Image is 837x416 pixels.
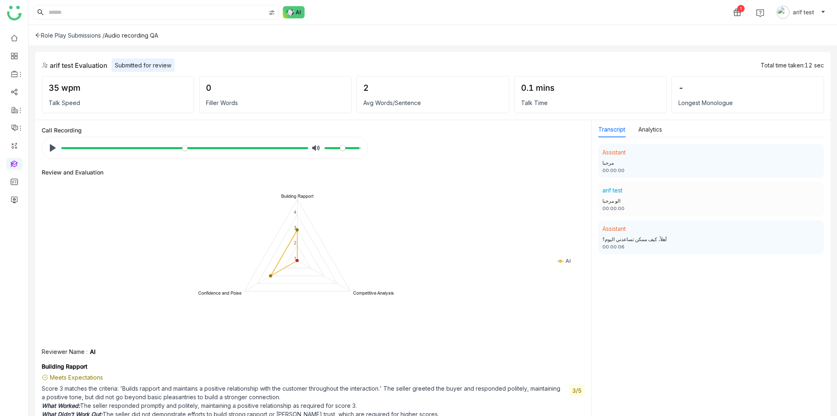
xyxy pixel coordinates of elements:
[90,347,96,356] div: AI
[42,62,48,69] img: role-play.svg
[602,187,622,194] span: arif test
[206,99,345,106] div: Filler Words
[281,193,313,199] text: Building Rapport
[353,290,394,296] text: Competitive Analysis
[775,6,827,19] button: arif test
[602,236,820,244] div: أهلاً، كيف ممكن تساعدني اليوم؟
[42,127,585,134] div: Call Recording
[363,83,502,93] div: 2
[598,125,625,134] button: Transcript
[678,83,817,93] div: -
[49,83,187,93] div: 35 wpm
[793,8,814,17] span: arif test
[294,209,296,215] text: 4
[269,9,275,16] img: search-type.svg
[206,83,345,93] div: 0
[602,225,626,232] span: Assistant
[42,384,565,401] p: Score 3 matches the criteria: 'Builds rapport and maintains a positive relationship with the cust...
[602,159,820,167] div: مرحبا
[294,225,296,230] text: 3
[602,205,820,212] div: 00:00:00
[363,99,502,106] div: Avg Words/Sentence
[569,385,585,396] div: 3/5
[294,255,296,261] text: 1
[761,62,824,69] div: Total time taken:
[294,240,296,246] text: 2
[42,362,565,371] div: Building Rapport
[42,169,103,176] div: Review and Evaluation
[42,401,565,410] p: The seller responded promptly and politely, maintaining a positive relationship as required for s...
[602,167,820,174] div: 00:00:00
[42,402,80,409] strong: What Worked:
[756,9,764,17] img: help.svg
[521,99,660,106] div: Talk Time
[737,5,745,12] div: 1
[42,347,87,356] div: Reviewer Name :
[777,6,790,19] img: avatar
[7,6,22,20] img: logo
[42,373,565,382] div: Meets Expectations
[42,60,107,70] div: arif test Evaluation
[602,244,820,250] div: 00:00:06
[678,99,817,106] div: Longest Monologue
[638,125,662,134] button: Analytics
[46,141,59,154] button: Play
[198,290,242,296] text: Confidence and Poise
[805,62,824,69] span: 12 sec
[35,32,105,39] div: Role Play Submissions /
[521,83,660,93] div: 0.1 mins
[283,6,305,18] img: ask-buddy-normal.svg
[112,58,175,72] div: Submitted for review
[565,257,571,264] text: AI
[49,99,187,106] div: Talk Speed
[602,149,626,156] span: Assistant
[325,144,361,152] input: Volume
[602,197,820,205] div: الو مرحبا
[61,144,308,152] input: Seek
[105,32,158,39] div: Audio recording QA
